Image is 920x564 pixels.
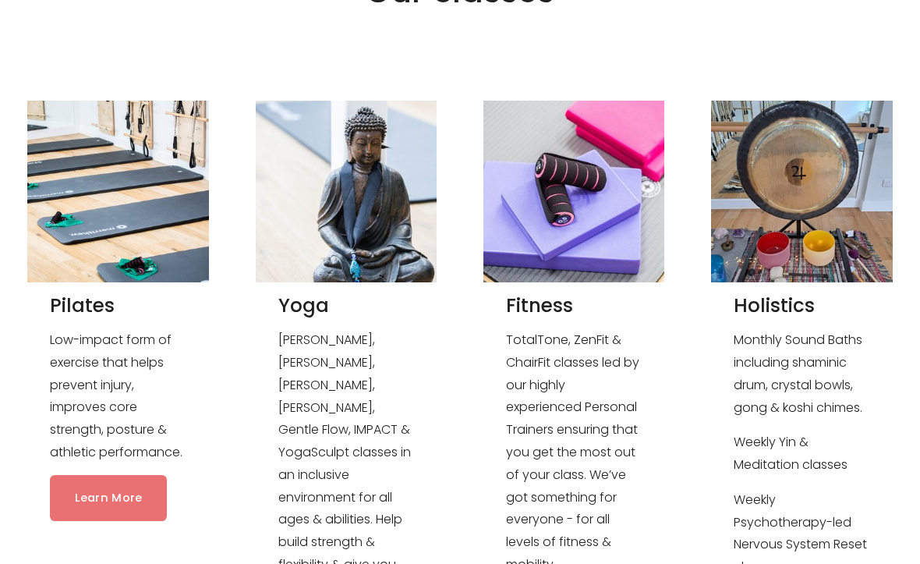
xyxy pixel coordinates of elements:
h2: Pilates [50,293,186,318]
h2: Holistics [734,293,869,318]
img: A statue of a sitting Buddha on a wooden floor, adorned with a black scarf and blue talisman beads. [256,101,437,282]
p: Monthly Sound Baths including shaminic drum, crystal bowls, gong & koshi chimes. [734,329,869,419]
p: Low-impact form of exercise that helps prevent injury, improves core strength, posture & athletic... [50,329,186,464]
a: Learn More [50,475,167,521]
h2: Fitness [506,293,642,318]
img: Pink and black hand weights on purple and pink yoga blocks, placed on a gray exercise mat. [483,101,664,282]
p: Weekly Yin & Meditation classes [734,431,869,477]
h2: Yoga [278,293,414,318]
